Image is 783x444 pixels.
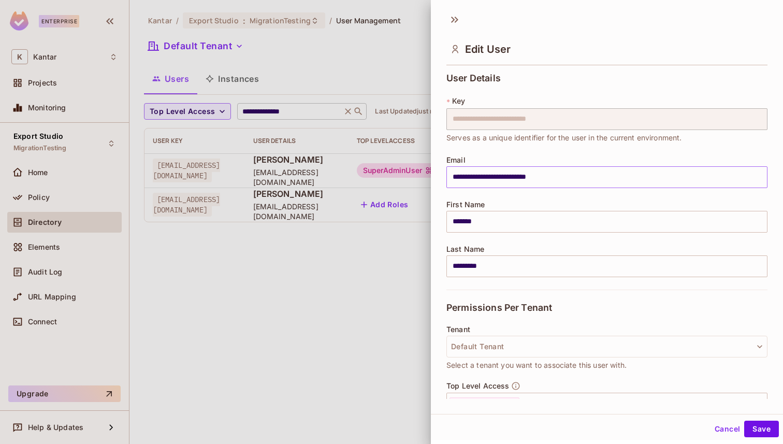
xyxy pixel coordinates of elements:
span: Email [446,156,466,164]
span: First Name [446,200,485,209]
button: Default Tenant [446,336,767,357]
div: SuperAdminUser [450,397,519,413]
span: Edit User [465,43,511,55]
span: Key [452,97,465,105]
button: Save [744,421,779,437]
span: Serves as a unique identifier for the user in the current environment. [446,132,682,144]
span: Permissions Per Tenant [446,303,552,313]
button: Cancel [711,421,744,437]
span: Top Level Access [446,382,509,390]
span: Select a tenant you want to associate this user with. [446,360,627,371]
span: Tenant [446,325,470,334]
span: Last Name [446,245,484,253]
span: User Details [446,73,501,83]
